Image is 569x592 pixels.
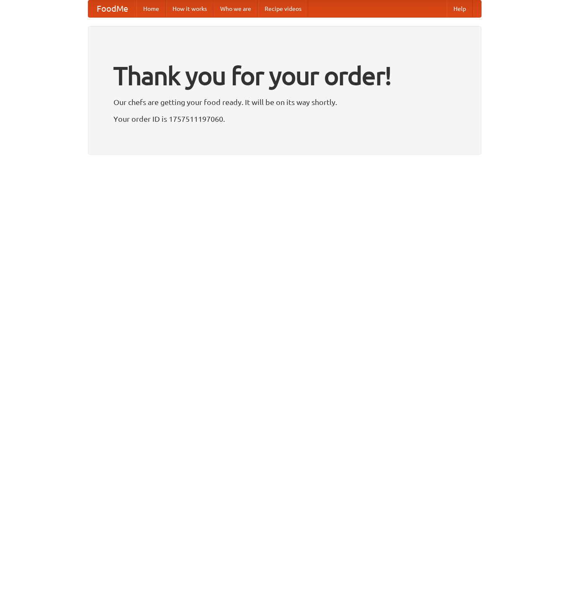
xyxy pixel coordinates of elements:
h1: Thank you for your order! [113,56,456,96]
a: Who we are [214,0,258,17]
p: Our chefs are getting your food ready. It will be on its way shortly. [113,96,456,108]
a: Help [447,0,473,17]
a: Recipe videos [258,0,308,17]
p: Your order ID is 1757511197060. [113,113,456,125]
a: How it works [166,0,214,17]
a: Home [136,0,166,17]
a: FoodMe [88,0,136,17]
